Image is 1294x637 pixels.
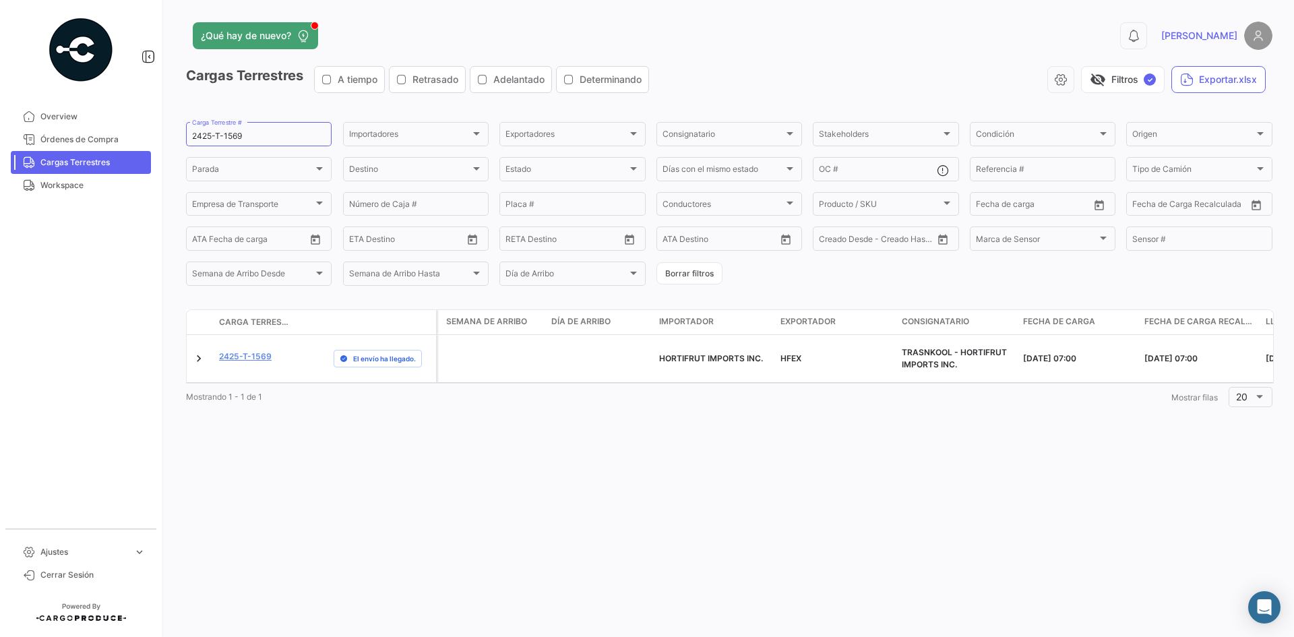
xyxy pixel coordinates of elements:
[557,67,648,92] button: Determinando
[1246,195,1266,215] button: Open calendar
[315,67,384,92] button: A tiempo
[1248,591,1281,624] div: Abrir Intercom Messenger
[40,111,146,123] span: Overview
[659,353,763,363] span: HORTIFRUT IMPORTS INC.
[192,352,206,365] a: Expand/Collapse Row
[663,202,784,211] span: Conductores
[505,236,530,245] input: Desde
[462,229,483,249] button: Open calendar
[214,311,295,334] datatable-header-cell: Carga Terrestre #
[47,16,115,84] img: powered-by.png
[470,67,551,92] button: Adelantado
[1081,66,1165,93] button: visibility_offFiltros✓
[663,131,784,141] span: Consignatario
[776,229,796,249] button: Open calendar
[192,166,313,176] span: Parada
[1090,71,1106,88] span: visibility_off
[1161,29,1237,42] span: [PERSON_NAME]
[412,73,458,86] span: Retrasado
[1139,310,1260,334] datatable-header-cell: Fecha de Carga Recalculada
[349,131,470,141] span: Importadores
[244,236,298,245] input: ATD Hasta
[819,202,940,211] span: Producto / SKU
[349,166,470,176] span: Destino
[819,131,940,141] span: Stakeholders
[11,128,151,151] a: Órdenes de Compra
[896,310,1018,334] datatable-header-cell: Consignatario
[192,202,313,211] span: Empresa de Transporte
[619,229,640,249] button: Open calendar
[1023,315,1095,328] span: Fecha de carga
[201,29,291,42] span: ¿Qué hay de nuevo?
[902,315,969,328] span: Consignatario
[1244,22,1272,50] img: placeholder-user.png
[546,310,654,334] datatable-header-cell: Día de Arribo
[438,310,546,334] datatable-header-cell: Semana de Arribo
[663,166,784,176] span: Días con el mismo estado
[976,131,1097,141] span: Condición
[11,174,151,197] a: Workspace
[328,317,436,328] datatable-header-cell: Estado de Envio
[505,131,627,141] span: Exportadores
[40,179,146,191] span: Workspace
[1144,353,1198,363] span: [DATE] 07:00
[1144,73,1156,86] span: ✓
[40,133,146,146] span: Órdenes de Compra
[349,271,470,280] span: Semana de Arribo Hasta
[133,546,146,558] span: expand_more
[551,315,611,328] span: Día de Arribo
[353,353,416,364] span: El envío ha llegado.
[659,315,714,328] span: Importador
[505,271,627,280] span: Día de Arribo
[1171,392,1218,402] span: Mostrar filas
[383,236,437,245] input: Hasta
[186,66,653,93] h3: Cargas Terrestres
[219,351,272,363] a: 2425-T-1569
[1144,315,1255,328] span: Fecha de Carga Recalculada
[1132,202,1157,211] input: Desde
[338,73,377,86] span: A tiempo
[1166,202,1220,211] input: Hasta
[40,546,128,558] span: Ajustes
[1018,310,1139,334] datatable-header-cell: Fecha de carga
[539,236,593,245] input: Hasta
[663,236,704,245] input: ATA Desde
[1132,131,1254,141] span: Origen
[1171,66,1266,93] button: Exportar.xlsx
[780,315,836,328] span: Exportador
[654,310,775,334] datatable-header-cell: Importador
[295,317,328,328] datatable-header-cell: Póliza
[902,347,1007,369] span: TRASNKOOL - HORTIFRUT IMPORTS INC.
[186,392,262,402] span: Mostrando 1 - 1 de 1
[40,569,146,581] span: Cerrar Sesión
[1089,195,1109,215] button: Open calendar
[713,236,767,245] input: ATA Hasta
[305,229,326,249] button: Open calendar
[780,353,801,363] span: HFEX
[878,236,932,245] input: Creado Hasta
[11,151,151,174] a: Cargas Terrestres
[775,310,896,334] datatable-header-cell: Exportador
[580,73,642,86] span: Determinando
[656,262,722,284] button: Borrar filtros
[1023,353,1076,363] span: [DATE] 07:00
[446,315,527,328] span: Semana de Arribo
[40,156,146,169] span: Cargas Terrestres
[1236,391,1247,402] span: 20
[819,236,869,245] input: Creado Desde
[976,202,1000,211] input: Desde
[193,22,318,49] button: ¿Qué hay de nuevo?
[1132,166,1254,176] span: Tipo de Camión
[493,73,545,86] span: Adelantado
[192,236,235,245] input: ATD Desde
[349,236,373,245] input: Desde
[390,67,465,92] button: Retrasado
[933,229,953,249] button: Open calendar
[219,316,289,328] span: Carga Terrestre #
[192,271,313,280] span: Semana de Arribo Desde
[11,105,151,128] a: Overview
[976,236,1097,245] span: Marca de Sensor
[1010,202,1064,211] input: Hasta
[505,166,627,176] span: Estado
